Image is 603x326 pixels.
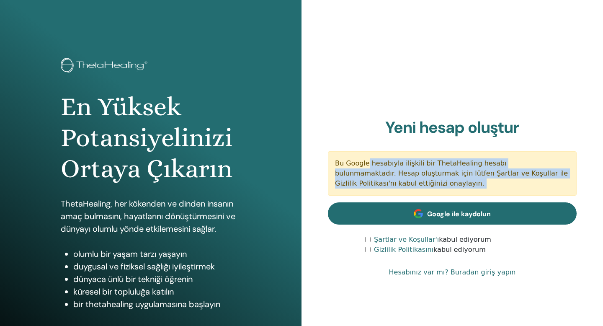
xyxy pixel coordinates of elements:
font: kabul ediyorum [439,235,491,243]
font: duygusal ve fiziksel sağlığı iyileştirmek [73,261,215,272]
font: Hesabınız var mı? Buradan giriş yapın [389,268,516,276]
font: Yeni hesap oluştur [385,117,519,138]
font: olumlu bir yaşam tarzı yaşayın [73,248,187,259]
font: Bu Google hesabıyla ilişkili bir ThetaHealing hesabı bulunmamaktadır. Hesap oluşturmak için lütfe... [335,159,568,187]
a: Hesabınız var mı? Buradan giriş yapın [389,267,516,277]
font: kabul ediyorum [433,246,486,254]
font: küresel bir topluluğa katılın [73,286,174,297]
font: En Yüksek Potansiyelinizi Ortaya Çıkarın [61,92,232,184]
a: Gizlilik Politikasını [374,246,433,254]
font: Google ile kaydolun [427,210,491,218]
font: dünyaca ünlü bir tekniği öğrenin [73,274,193,285]
font: bir thetahealing uygulamasına başlayın [73,299,220,310]
font: ThetaHealing, her kökenden ve dinden insanın amaç bulmasını, hayatlarını dönüştürmesini ve dünyay... [61,198,235,234]
a: Şartlar ve Koşullar'ı [374,235,439,243]
a: Google ile kaydolun [328,202,577,225]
